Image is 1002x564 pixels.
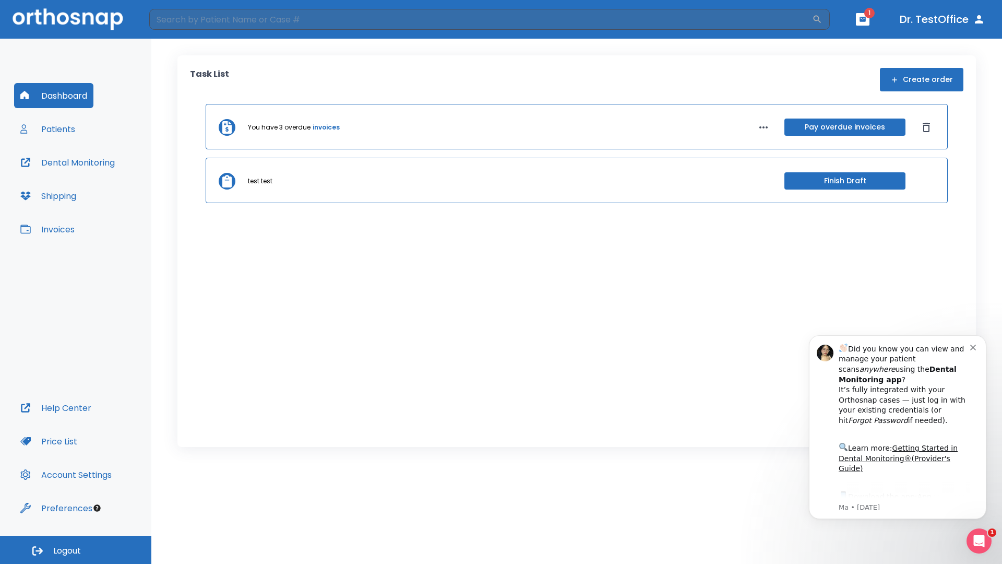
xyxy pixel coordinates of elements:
[13,8,123,30] img: Orthosnap
[793,322,1002,559] iframe: Intercom notifications message
[14,150,121,175] button: Dental Monitoring
[918,119,935,136] button: Dismiss
[864,8,875,18] span: 1
[988,528,996,537] span: 1
[784,119,905,136] button: Pay overdue invoices
[967,528,992,554] iframe: Intercom live chat
[149,9,812,30] input: Search by Patient Name or Case #
[190,68,229,91] p: Task List
[14,496,99,521] button: Preferences
[14,429,83,454] button: Price List
[248,123,311,132] p: You have 3 overdue
[784,172,905,190] button: Finish Draft
[53,545,81,557] span: Logout
[14,116,81,142] button: Patients
[880,68,963,91] button: Create order
[14,183,82,208] button: Shipping
[896,10,989,29] button: Dr. TestOffice
[248,177,272,186] p: test test
[14,217,81,242] button: Invoices
[14,462,118,487] button: Account Settings
[14,83,93,108] button: Dashboard
[14,395,98,420] button: Help Center
[92,503,102,513] div: Tooltip anchor
[313,123,340,132] a: invoices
